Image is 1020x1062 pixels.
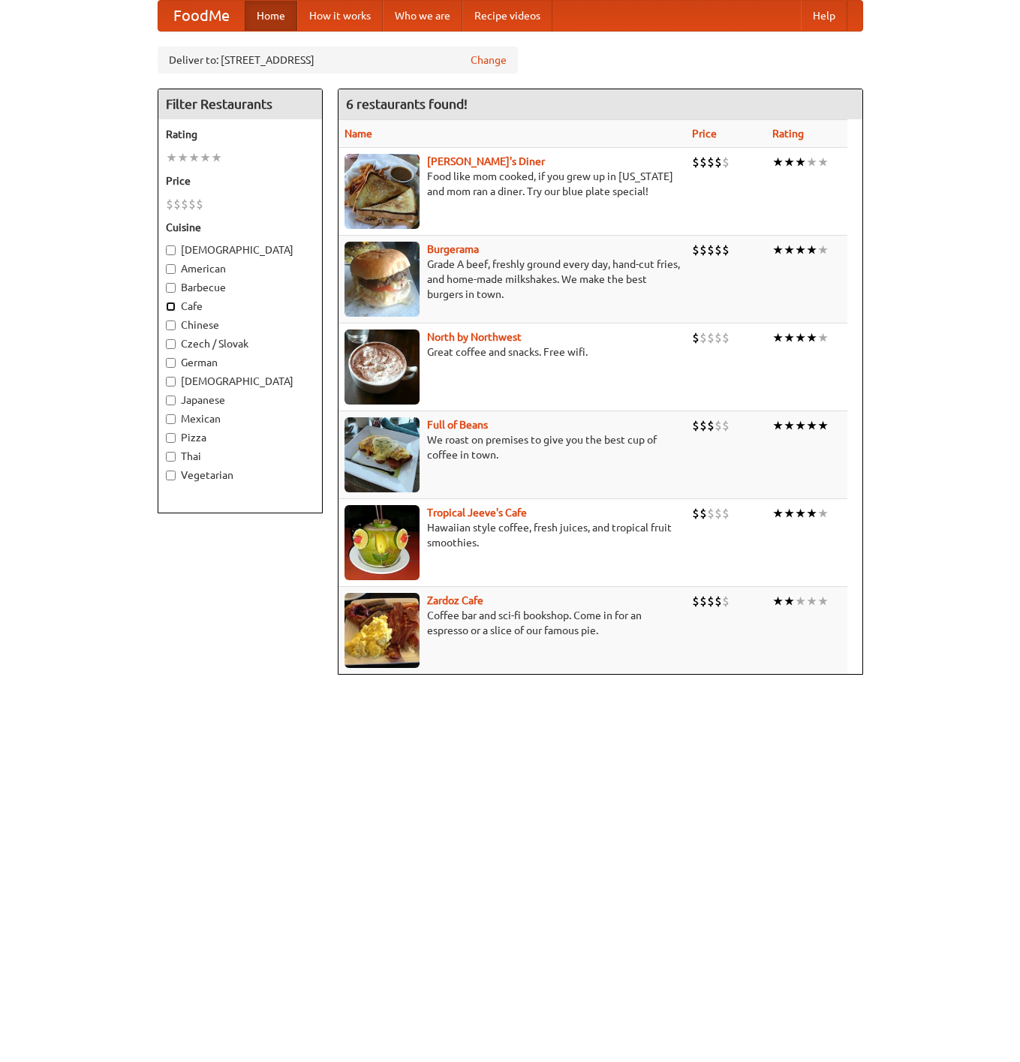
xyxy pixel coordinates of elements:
[795,154,806,170] li: ★
[817,242,829,258] li: ★
[345,257,680,302] p: Grade A beef, freshly ground every day, hand-cut fries, and home-made milkshakes. We make the bes...
[700,417,707,434] li: $
[345,329,420,405] img: north.jpg
[196,196,203,212] li: $
[795,505,806,522] li: ★
[795,593,806,609] li: ★
[166,280,314,295] label: Barbecue
[158,89,322,119] h4: Filter Restaurants
[692,128,717,140] a: Price
[200,149,211,166] li: ★
[427,331,522,343] a: North by Northwest
[784,242,795,258] li: ★
[166,196,173,212] li: $
[345,128,372,140] a: Name
[806,505,817,522] li: ★
[772,154,784,170] li: ★
[427,594,483,606] a: Zardoz Cafe
[772,593,784,609] li: ★
[692,593,700,609] li: $
[345,154,420,229] img: sallys.jpg
[166,377,176,387] input: [DEMOGRAPHIC_DATA]
[722,154,730,170] li: $
[707,593,715,609] li: $
[784,593,795,609] li: ★
[345,344,680,360] p: Great coffee and snacks. Free wifi.
[806,417,817,434] li: ★
[166,471,176,480] input: Vegetarian
[211,149,222,166] li: ★
[166,283,176,293] input: Barbecue
[166,430,314,445] label: Pizza
[795,242,806,258] li: ★
[166,127,314,142] h5: Rating
[784,417,795,434] li: ★
[692,417,700,434] li: $
[707,417,715,434] li: $
[166,302,176,311] input: Cafe
[345,593,420,668] img: zardoz.jpg
[181,196,188,212] li: $
[166,433,176,443] input: Pizza
[722,329,730,346] li: $
[784,154,795,170] li: ★
[166,317,314,332] label: Chinese
[166,264,176,274] input: American
[772,505,784,522] li: ★
[166,358,176,368] input: German
[795,329,806,346] li: ★
[772,242,784,258] li: ★
[795,417,806,434] li: ★
[722,417,730,434] li: $
[166,220,314,235] h5: Cuisine
[817,505,829,522] li: ★
[166,355,314,370] label: German
[427,507,527,519] a: Tropical Jeeve's Cafe
[166,242,314,257] label: [DEMOGRAPHIC_DATA]
[345,417,420,492] img: beans.jpg
[722,242,730,258] li: $
[427,419,488,431] a: Full of Beans
[166,336,314,351] label: Czech / Slovak
[700,242,707,258] li: $
[427,243,479,255] a: Burgerama
[692,242,700,258] li: $
[692,329,700,346] li: $
[345,505,420,580] img: jeeves.jpg
[166,414,176,424] input: Mexican
[177,149,188,166] li: ★
[166,299,314,314] label: Cafe
[806,329,817,346] li: ★
[715,417,722,434] li: $
[166,396,176,405] input: Japanese
[245,1,297,31] a: Home
[715,329,722,346] li: $
[806,593,817,609] li: ★
[383,1,462,31] a: Who we are
[817,417,829,434] li: ★
[188,196,196,212] li: $
[772,329,784,346] li: ★
[462,1,552,31] a: Recipe videos
[715,593,722,609] li: $
[173,196,181,212] li: $
[715,242,722,258] li: $
[166,173,314,188] h5: Price
[166,449,314,464] label: Thai
[707,329,715,346] li: $
[427,155,545,167] a: [PERSON_NAME]'s Diner
[700,154,707,170] li: $
[345,520,680,550] p: Hawaiian style coffee, fresh juices, and tropical fruit smoothies.
[166,261,314,276] label: American
[345,169,680,199] p: Food like mom cooked, if you grew up in [US_STATE] and mom ran a diner. Try our blue plate special!
[700,329,707,346] li: $
[707,242,715,258] li: $
[784,329,795,346] li: ★
[806,154,817,170] li: ★
[692,505,700,522] li: $
[166,393,314,408] label: Japanese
